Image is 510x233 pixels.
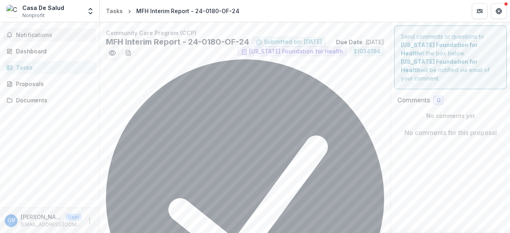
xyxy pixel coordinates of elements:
[122,47,135,59] button: download-word-button
[106,37,249,47] h2: MFH Interim Report - 24-0180-OF-24
[249,48,343,55] span: [US_STATE] Foundation for Health
[85,216,94,225] button: More
[3,77,96,90] a: Proposals
[472,3,488,19] button: Partners
[103,5,243,17] nav: breadcrumb
[16,96,90,104] div: Documents
[404,128,497,137] p: No comments for this proposal
[22,4,64,12] div: Casa De Salud
[336,39,363,45] strong: Due Date
[491,3,507,19] button: Get Help
[85,3,96,19] button: Open entity switcher
[401,58,478,73] strong: [US_STATE] Foundation for Health
[16,47,90,55] div: Dashboard
[394,25,507,89] div: Send comments or questions to in the box below. will be notified via email of your comment.
[16,80,90,88] div: Proposals
[3,94,96,107] a: Documents
[106,47,119,59] button: Preview 88e77dfb-2b1a-49e5-aa28-e1dc648249c2.pdf
[397,112,504,120] p: No comments yet
[437,97,440,104] span: 0
[6,5,19,18] img: Casa De Salud
[336,38,384,46] p: : [DATE]
[397,96,430,104] h2: Comments
[264,39,322,45] span: Submitted on: [DATE]
[106,29,384,37] p: Community Care Program (CCP)
[3,61,96,74] a: Tasks
[136,7,239,15] div: MFH Interim Report - 24-0180-OF-24
[8,218,15,223] div: Ophelia Velasquez
[3,45,96,58] a: Dashboard
[21,213,62,221] p: [PERSON_NAME]
[21,221,82,228] p: [EMAIL_ADDRESS][DOMAIN_NAME]
[3,29,96,41] button: Notifications
[65,213,82,221] p: User
[22,12,45,19] span: Nonprofit
[353,48,381,55] span: $ 1034194
[103,5,126,17] a: Tasks
[16,32,93,39] span: Notifications
[16,63,90,72] div: Tasks
[106,7,123,15] div: Tasks
[401,41,478,57] strong: [US_STATE] Foundation for Health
